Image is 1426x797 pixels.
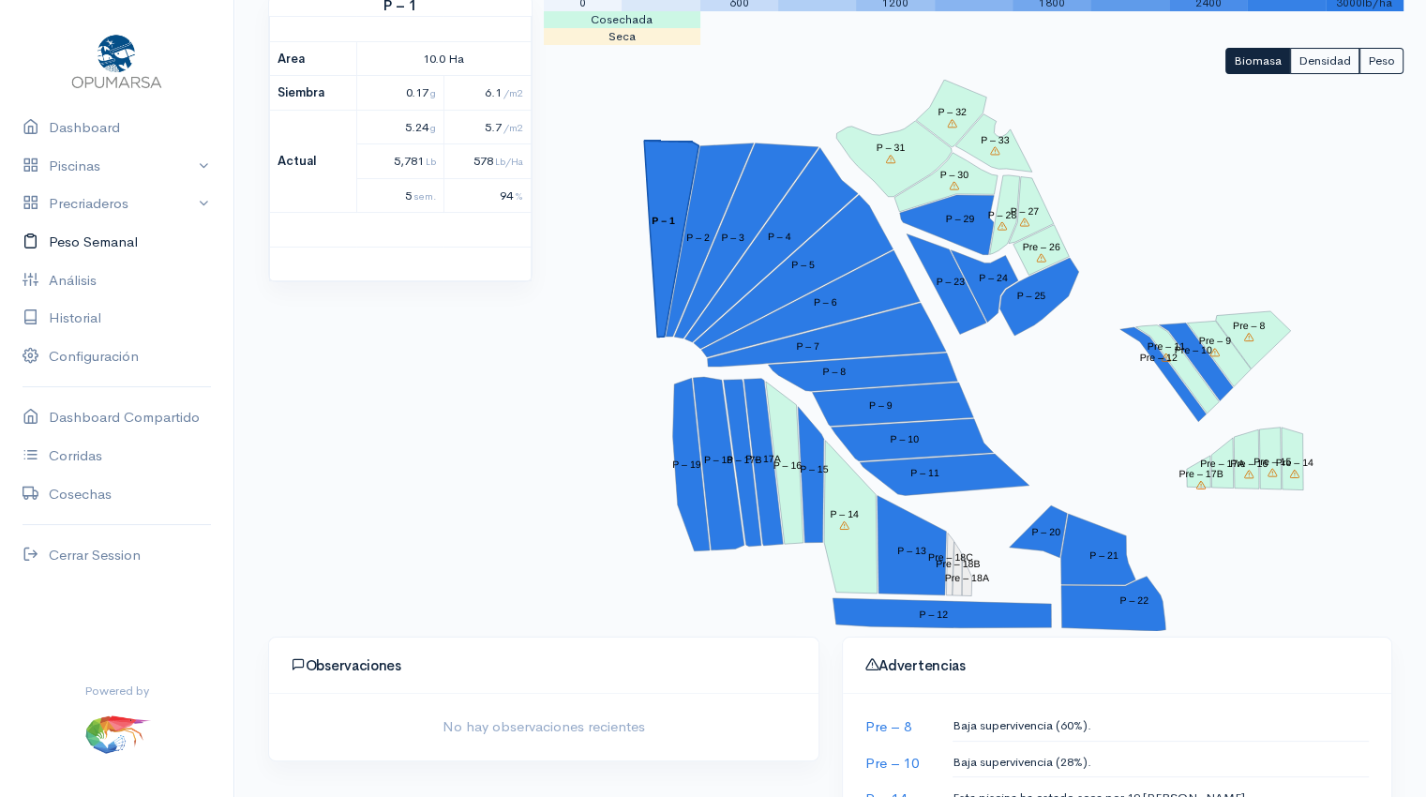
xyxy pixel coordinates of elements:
[1225,48,1290,75] button: Biomasa
[270,41,357,76] th: Area
[1234,53,1282,68] span: Biomasa
[1359,48,1403,75] button: Peso
[270,76,357,111] th: Siembra
[672,459,701,470] tspan: P – 19
[426,155,436,168] span: Lb
[68,30,166,90] img: Opumarsa
[280,716,807,738] span: No hay observaciones recientes
[1089,550,1118,562] tspan: P – 21
[1016,290,1045,301] tspan: P – 25
[946,214,975,225] tspan: P – 29
[727,455,762,466] tspan: P – 17B
[503,86,523,99] span: /m2
[1139,353,1177,364] tspan: Pre – 12
[800,464,829,475] tspan: P – 15
[936,277,965,288] tspan: P – 23
[443,178,531,213] td: 94
[270,110,357,213] th: Actual
[919,609,948,621] tspan: P – 12
[1276,458,1313,469] tspan: Pre – 14
[443,110,531,144] td: 5.7
[443,144,531,179] td: 578
[814,297,837,308] tspan: P – 6
[745,453,781,464] tspan: P – 17A
[686,232,710,243] tspan: P – 2
[503,121,523,134] span: /m2
[939,169,968,180] tspan: P – 30
[944,572,988,583] tspan: Pre – 18A
[953,753,1369,772] p: Baja supervivencia (28%).
[865,717,911,735] a: Pre – 8
[979,273,1008,284] tspan: P – 24
[1199,336,1231,347] tspan: Pre – 9
[865,657,1370,674] h4: Advertencias
[721,233,744,244] tspan: P – 3
[1178,469,1223,480] tspan: Pre – 17B
[938,107,967,118] tspan: P – 32
[544,11,700,28] td: Cosechada
[936,559,980,570] tspan: Pre – 18B
[830,509,859,520] tspan: P – 14
[1233,321,1265,332] tspan: Pre – 8
[495,155,523,168] span: Lb/Ha
[773,459,802,471] tspan: P – 16
[356,144,443,179] td: 5,781
[791,260,815,271] tspan: P – 5
[443,76,531,111] td: 6.1
[890,433,919,444] tspan: P – 10
[544,28,700,45] td: Seca
[877,143,906,154] tspan: P – 31
[1290,48,1359,75] button: Densidad
[83,699,151,767] img: ...
[1148,341,1185,353] tspan: Pre – 11
[1119,594,1148,606] tspan: P – 22
[1010,205,1039,217] tspan: P – 27
[981,134,1010,145] tspan: P – 33
[869,399,893,411] tspan: P – 9
[1368,53,1395,68] span: Peso
[430,86,436,99] span: g
[987,209,1016,220] tspan: P – 28
[356,41,531,76] td: 10.0 Ha
[515,189,523,203] span: %
[652,216,675,227] tspan: P – 1
[430,121,436,134] span: g
[1022,241,1059,252] tspan: Pre – 26
[356,76,443,111] td: 0.17
[928,552,973,564] tspan: Pre – 18C
[292,657,796,674] h4: Observaciones
[704,455,733,466] tspan: P – 18
[1175,345,1212,356] tspan: Pre – 10
[768,232,791,243] tspan: P – 4
[796,340,819,352] tspan: P – 7
[822,367,846,378] tspan: P – 8
[953,716,1369,735] p: Baja supervivencia (60%).
[1230,458,1268,469] tspan: Pre – 16
[1253,456,1291,467] tspan: Pre – 15
[897,545,926,556] tspan: P – 13
[413,189,436,203] span: sem.
[1031,526,1060,537] tspan: P – 20
[1200,459,1244,470] tspan: Pre – 17A
[910,468,939,479] tspan: P – 11
[865,754,919,772] a: Pre – 10
[356,178,443,213] td: 5
[1298,53,1351,68] span: Densidad
[356,110,443,144] td: 5.24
